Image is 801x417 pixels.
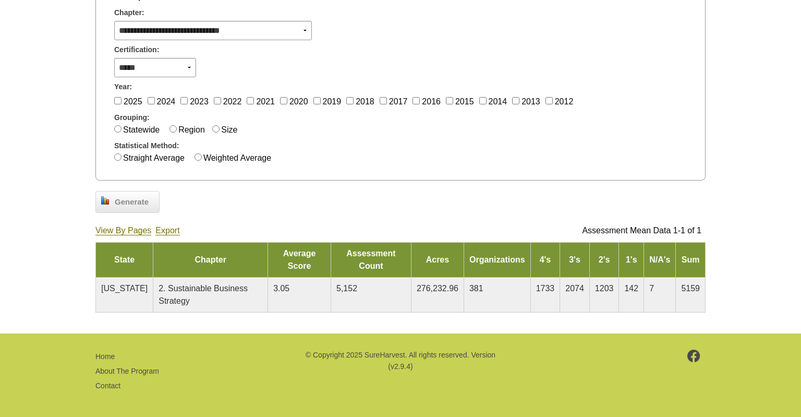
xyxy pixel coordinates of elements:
[157,97,176,106] label: 2024
[560,243,590,278] td: 3's
[273,284,289,293] span: 3.05
[619,243,644,278] td: 1's
[95,382,120,390] a: Contact
[649,284,654,293] span: 7
[411,243,464,278] td: Acres
[123,153,185,162] label: Straight Average
[417,284,458,293] span: 276,232.96
[101,196,110,205] img: chart_bar.png
[469,284,483,293] span: 381
[589,243,619,278] td: 2's
[336,284,357,293] span: 5,152
[114,7,144,18] span: Chapter:
[114,44,159,55] span: Certification:
[536,284,555,293] span: 1733
[124,97,142,106] label: 2025
[489,97,507,106] label: 2014
[95,191,160,213] a: Generate
[221,125,237,134] label: Size
[681,284,700,293] span: 5159
[323,97,342,106] label: 2019
[422,97,441,106] label: 2016
[101,284,148,293] span: [US_STATE]
[644,243,676,278] td: N/A's
[114,140,179,151] span: Statistical Method:
[687,350,700,362] img: footer-facebook.png
[190,97,209,106] label: 2023
[256,97,275,106] label: 2021
[95,367,159,375] a: About The Program
[521,97,540,106] label: 2013
[565,284,584,293] span: 2074
[123,125,160,134] label: Statewide
[203,153,271,162] label: Weighted Average
[178,125,205,134] label: Region
[289,97,308,106] label: 2020
[95,226,151,235] a: View By Pages
[114,81,132,92] span: Year:
[155,226,179,235] a: Export
[95,352,115,361] a: Home
[624,284,638,293] span: 142
[389,97,408,106] label: 2017
[464,243,530,278] td: Organizations
[153,243,268,278] td: Chapter
[530,243,560,278] td: 4's
[356,97,374,106] label: 2018
[223,97,242,106] label: 2022
[331,243,411,278] td: Assessment Count
[114,112,150,123] span: Grouping:
[595,284,614,293] span: 1203
[304,349,497,373] p: © Copyright 2025 SureHarvest. All rights reserved. Version (v2.9.4)
[159,284,248,305] span: 2. Sustainable Business Strategy
[555,97,574,106] label: 2012
[110,196,154,208] span: Generate
[582,226,701,235] span: Assessment Mean Data 1-1 of 1
[676,243,706,278] td: Sum
[268,243,331,278] td: Average Score
[96,243,153,278] td: State
[455,97,474,106] label: 2015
